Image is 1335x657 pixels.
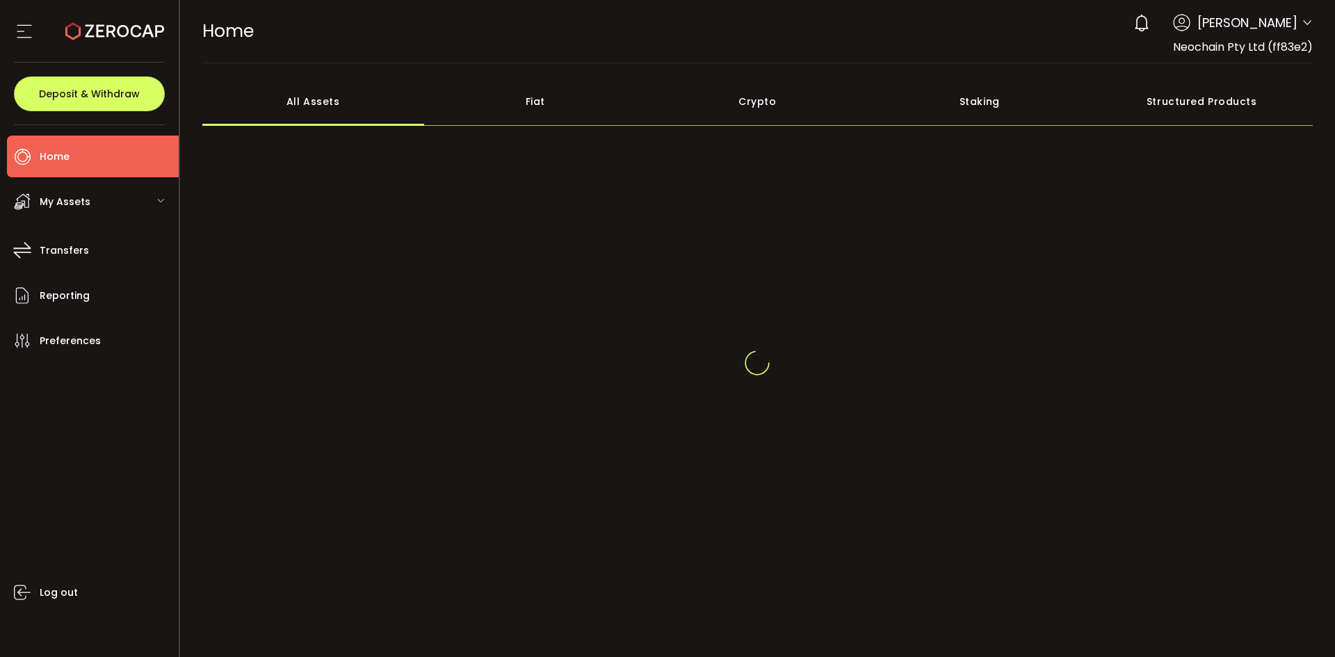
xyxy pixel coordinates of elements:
span: [PERSON_NAME] [1197,13,1297,32]
div: Crypto [647,77,869,126]
span: Log out [40,583,78,603]
button: Deposit & Withdraw [14,76,165,111]
span: Transfers [40,241,89,261]
span: Home [40,147,70,167]
div: Staking [868,77,1091,126]
span: Deposit & Withdraw [39,89,140,99]
span: Reporting [40,286,90,306]
div: Structured Products [1091,77,1313,126]
div: All Assets [202,77,425,126]
span: Neochain Pty Ltd (ff83e2) [1173,39,1313,55]
span: My Assets [40,192,90,212]
div: Fiat [424,77,647,126]
span: Home [202,19,254,43]
span: Preferences [40,331,101,351]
